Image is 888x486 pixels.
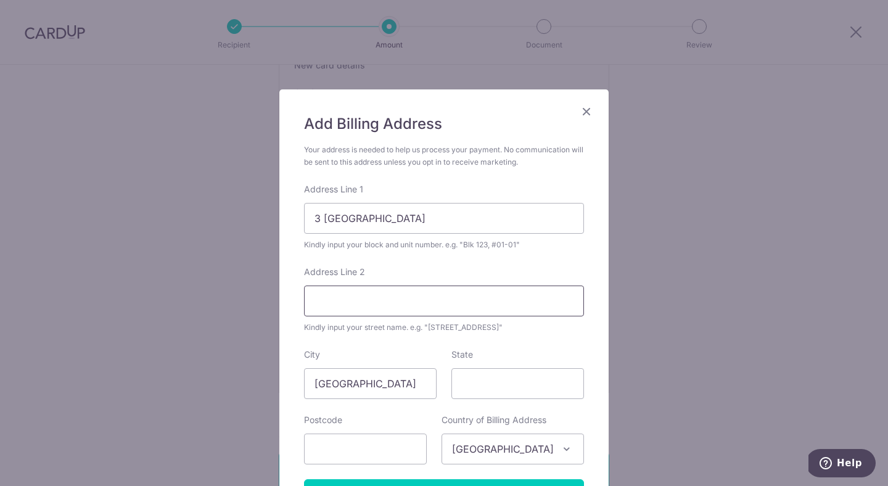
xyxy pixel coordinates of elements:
label: City [304,348,320,361]
div: Kindly input your street name. e.g. "[STREET_ADDRESS]" [304,321,584,334]
iframe: Opens a widget where you can find more information [808,449,876,480]
label: Postcode [304,414,342,426]
span: Singapore [442,434,584,464]
label: Address Line 1 [304,183,363,196]
button: Close [579,104,594,119]
label: State [451,348,473,361]
span: Singapore [442,434,583,464]
label: Address Line 2 [304,266,365,278]
div: Kindly input your block and unit number. e.g. "Blk 123, #01-01" [304,239,584,251]
label: Country of Billing Address [442,414,546,426]
h5: Add Billing Address [304,114,584,134]
div: Your address is needed to help us process your payment. No communication will be sent to this add... [304,144,584,168]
